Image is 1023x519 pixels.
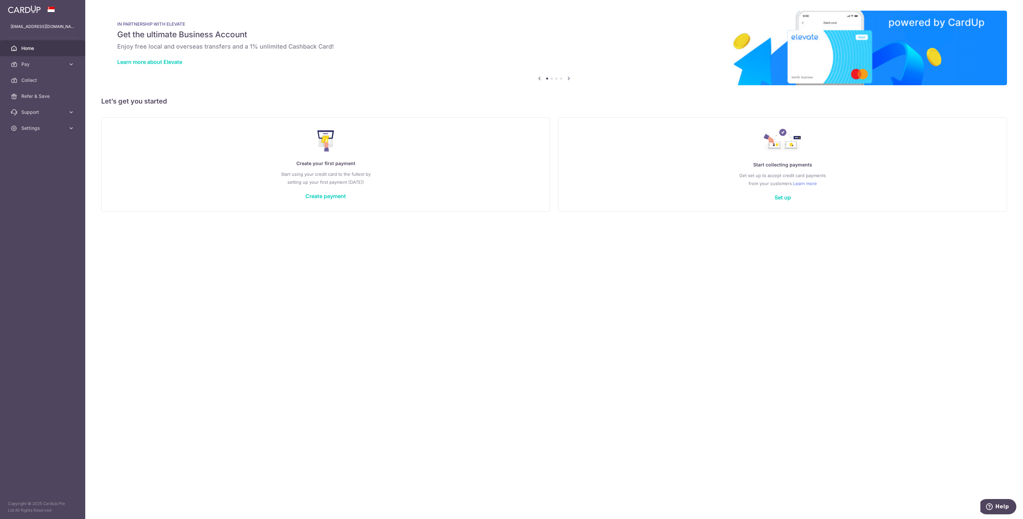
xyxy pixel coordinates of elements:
[8,5,41,13] img: CardUp
[115,170,536,186] p: Start using your credit card to the fullest by setting up your first payment [DATE]!
[11,23,75,30] p: [EMAIL_ADDRESS][DOMAIN_NAME]
[317,130,334,151] img: Make Payment
[21,45,65,52] span: Home
[101,11,1007,85] img: Renovation banner
[21,61,65,68] span: Pay
[117,59,182,65] a: Learn more about Elevate
[115,159,536,167] p: Create your first payment
[21,77,65,84] span: Collect
[21,125,65,131] span: Settings
[764,129,802,153] img: Collect Payment
[572,171,993,187] p: Get set up to accept credit card payments from your customers.
[572,161,993,169] p: Start collecting payments
[793,179,817,187] a: Learn more
[117,29,991,40] h5: Get the ultimate Business Account
[980,499,1016,516] iframe: Opens a widget where you can find more information
[21,109,65,116] span: Support
[305,193,346,199] a: Create payment
[101,96,1007,107] h5: Let’s get you started
[775,194,791,201] a: Set up
[21,93,65,100] span: Refer & Save
[117,21,991,27] p: IN PARTNERSHIP WITH ELEVATE
[117,43,991,51] h6: Enjoy free local and overseas transfers and a 1% unlimited Cashback Card!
